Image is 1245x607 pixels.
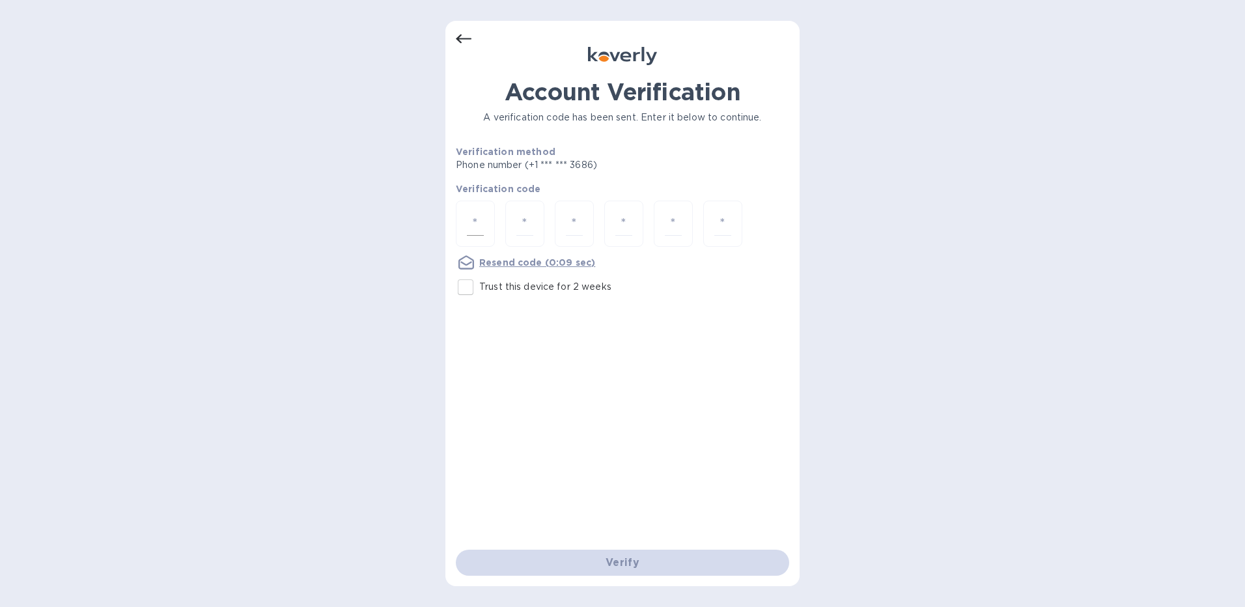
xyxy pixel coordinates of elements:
[456,78,789,106] h1: Account Verification
[479,280,611,294] p: Trust this device for 2 weeks
[456,147,555,157] b: Verification method
[456,182,789,195] p: Verification code
[456,158,697,172] p: Phone number (+1 *** *** 3686)
[456,111,789,124] p: A verification code has been sent. Enter it below to continue.
[479,257,595,268] u: Resend code (0:09 sec)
